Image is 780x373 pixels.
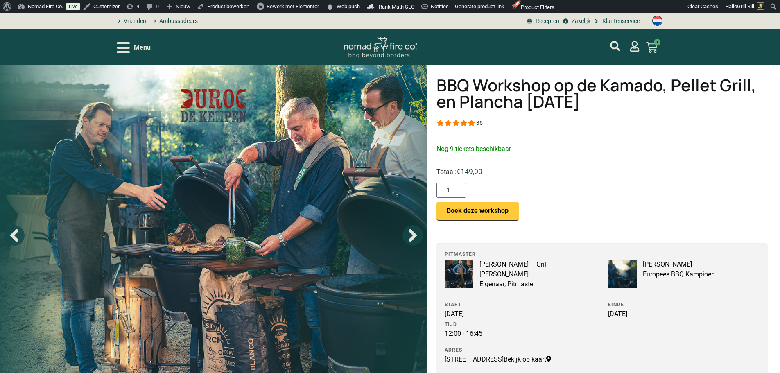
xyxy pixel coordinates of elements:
[445,329,566,339] div: 12:00 - 16:45
[436,202,519,221] button: Boek deze workshop
[113,17,146,25] a: grill bill vrienden
[445,260,473,288] img: bobby grill bill crew-26 kopiëren
[344,37,417,59] img: Nomad Logo
[436,144,768,154] p: Nog 9 tickets beschikbaar
[445,302,461,307] span: Start
[737,3,754,9] span: Grill Bill
[570,17,590,25] span: Zakelijk
[402,225,423,246] span: Next slide
[445,279,566,289] span: Eigenaar, Pitmaster
[436,77,768,110] h1: BBQ Workshop op de Kamado, Pellet Grill, en Plancha [DATE]
[643,260,692,268] a: [PERSON_NAME]
[445,355,566,364] div: [STREET_ADDRESS]
[757,2,764,10] img: Avatar of Grill Bill
[636,37,667,58] a: 1
[610,41,620,51] a: mijn account
[445,309,566,319] div: [DATE]
[122,17,146,25] span: Vrienden
[326,1,334,13] span: 
[592,17,640,25] a: grill bill klantenservice
[157,17,198,25] span: Ambassadeurs
[436,183,466,198] input: Productaantal
[534,17,559,25] span: Recepten
[608,260,637,288] img: chimichurri op de kamado
[526,17,559,25] a: BBQ recepten
[267,3,319,9] span: Bewerk met Elementor
[504,355,551,363] a: Bekijk op kaart
[436,162,768,183] div: Totaal:
[608,302,624,307] span: Einde
[117,41,151,55] div: Open/Close Menu
[445,347,462,353] span: Adres
[457,167,482,176] span: €149,00
[608,309,729,319] div: [DATE]
[4,225,25,246] span: Previous slide
[479,260,548,278] a: [PERSON_NAME] – Grill [PERSON_NAME]
[134,43,151,52] span: Menu
[652,16,662,26] img: Nederlands
[608,269,729,279] span: Europees BBQ Kampioen
[379,4,415,10] span: Rank Math SEO
[561,17,590,25] a: grill bill zakeljk
[66,3,80,10] a: Live
[600,17,640,25] span: Klantenservice
[445,252,760,257] span: Pitmaster
[629,41,640,52] a: mijn account
[148,17,197,25] a: grill bill ambassadors
[654,39,660,45] span: 1
[476,119,483,127] div: 36
[445,321,457,327] span: Tijd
